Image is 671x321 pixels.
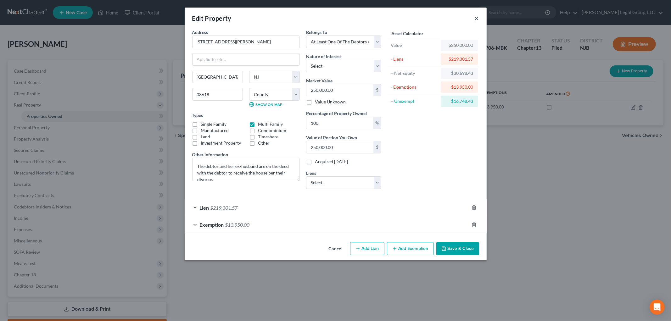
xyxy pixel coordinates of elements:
label: Value of Portion You Own [306,134,357,141]
div: - Liens [391,56,438,62]
label: Market Value [306,77,333,84]
a: Show on Map [249,102,282,107]
div: = Net Equity [391,70,438,76]
button: × [475,14,479,22]
div: $ [373,141,381,153]
span: Address [192,30,208,35]
div: $13,950.00 [446,84,473,90]
div: Value [391,42,438,48]
label: Single Family [201,121,227,127]
span: $13,950.00 [225,222,250,228]
button: Save & Close [436,242,479,255]
input: 0.00 [306,141,373,153]
label: Multi Family [258,121,283,127]
div: Edit Property [192,14,232,23]
input: Apt, Suite, etc... [193,53,299,65]
button: Cancel [324,243,348,255]
label: Acquired [DATE] [315,158,348,165]
input: 0.00 [306,117,373,129]
div: $219,301.57 [446,56,473,62]
input: Enter city... [193,71,243,83]
label: Nature of Interest [306,53,341,60]
div: $30,698.43 [446,70,473,76]
label: Investment Property [201,140,241,146]
button: Add Lien [350,242,384,255]
div: $16,748.43 [446,98,473,104]
label: Other information [192,151,228,158]
button: Add Exemption [387,242,434,255]
label: Condominium [258,127,286,134]
span: $219,301.57 [210,205,238,211]
label: Types [192,112,203,119]
label: Land [201,134,210,140]
div: = Unexempt [391,98,438,104]
label: Manufactured [201,127,229,134]
label: Asset Calculator [391,30,423,37]
span: Lien [200,205,209,211]
div: % [373,117,381,129]
label: Other [258,140,270,146]
label: Liens [306,170,316,176]
label: Percentage of Property Owned [306,110,367,117]
input: Enter address... [193,36,299,48]
input: Enter zip... [192,88,243,101]
span: Belongs To [306,30,327,35]
span: Exemption [200,222,224,228]
label: Value Unknown [315,99,346,105]
div: - Exemptions [391,84,438,90]
div: $250,000.00 [446,42,473,48]
div: Open Intercom Messenger [650,300,665,315]
input: 0.00 [306,84,373,96]
div: $ [373,84,381,96]
label: Timeshare [258,134,278,140]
